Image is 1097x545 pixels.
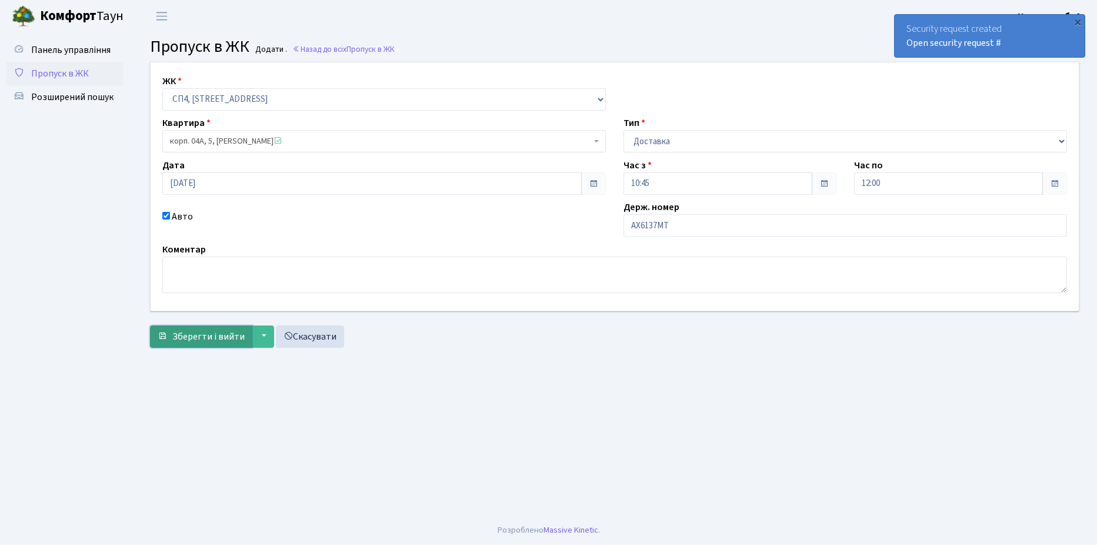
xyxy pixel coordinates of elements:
[623,214,1067,237] input: АА1234АА
[1018,9,1083,24] a: Консьєрж б. 4.
[31,44,111,57] span: Панель управління
[346,44,395,55] span: Пропуск в ЖК
[150,325,252,348] button: Зберегти і вийти
[544,524,598,536] a: Massive Kinetic
[276,325,344,348] a: Скасувати
[172,330,245,343] span: Зберегти і вийти
[854,158,883,172] label: Час по
[147,6,176,26] button: Переключити навігацію
[292,44,395,55] a: Назад до всіхПропуск в ЖК
[623,200,679,214] label: Держ. номер
[623,116,645,130] label: Тип
[162,74,182,88] label: ЖК
[498,524,600,537] div: Розроблено .
[40,6,96,25] b: Комфорт
[31,91,114,104] span: Розширений пошук
[40,6,124,26] span: Таун
[906,36,1001,49] a: Open security request #
[150,35,249,58] span: Пропуск в ЖК
[895,15,1085,57] div: Security request created
[162,130,606,152] span: корп. 04А, 5, Беспалько Сергій Сергійович <span class='la la-check-square text-success'></span>
[6,38,124,62] a: Панель управління
[162,116,211,130] label: Квартира
[253,45,287,55] small: Додати .
[1072,16,1083,28] div: ×
[31,67,89,80] span: Пропуск в ЖК
[6,62,124,85] a: Пропуск в ЖК
[12,5,35,28] img: logo.png
[170,135,591,147] span: корп. 04А, 5, Беспалько Сергій Сергійович <span class='la la-check-square text-success'></span>
[623,158,652,172] label: Час з
[162,242,206,257] label: Коментар
[162,158,185,172] label: Дата
[172,210,193,224] label: Авто
[1018,10,1083,23] b: Консьєрж б. 4.
[6,85,124,109] a: Розширений пошук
